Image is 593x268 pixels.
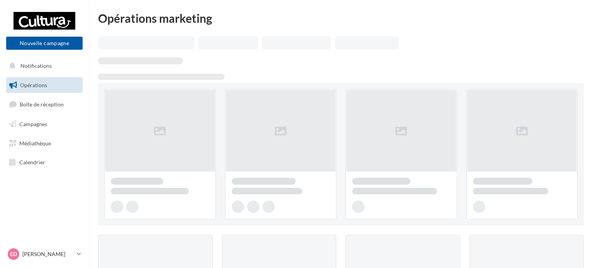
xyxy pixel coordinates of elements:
[19,121,47,127] span: Campagnes
[5,77,84,93] a: Opérations
[20,101,64,108] span: Boîte de réception
[20,62,52,69] span: Notifications
[5,58,81,74] button: Notifications
[5,135,84,152] a: Médiathèque
[19,140,51,146] span: Médiathèque
[20,82,47,88] span: Opérations
[98,12,584,24] div: Opérations marketing
[5,154,84,170] a: Calendrier
[6,37,83,50] button: Nouvelle campagne
[6,247,83,261] a: ED [PERSON_NAME]
[19,159,45,165] span: Calendrier
[5,96,84,113] a: Boîte de réception
[5,116,84,132] a: Campagnes
[10,250,17,258] span: ED
[22,250,74,258] p: [PERSON_NAME]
